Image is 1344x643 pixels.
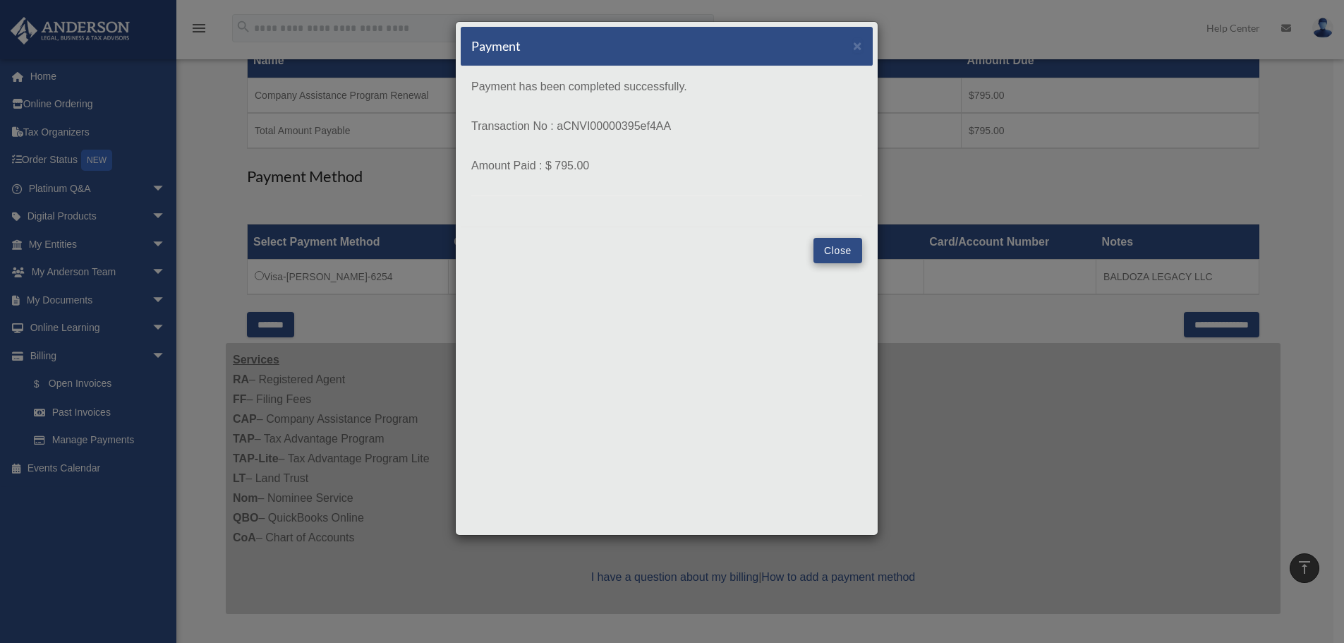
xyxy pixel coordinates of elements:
[471,156,862,176] p: Amount Paid : $ 795.00
[853,37,862,54] span: ×
[813,238,862,263] button: Close
[471,77,862,97] p: Payment has been completed successfully.
[471,37,521,55] h5: Payment
[471,116,862,136] p: Transaction No : aCNVI00000395ef4AA
[853,38,862,53] button: Close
